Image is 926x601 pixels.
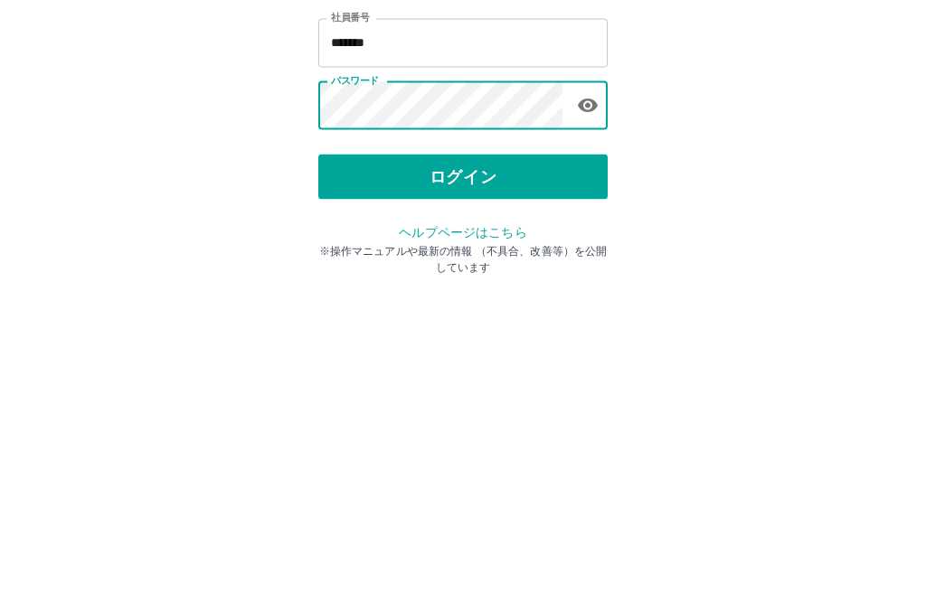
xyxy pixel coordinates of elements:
label: 社員番号 [331,169,369,183]
label: パスワード [331,232,379,246]
a: ヘルプページはこちら [399,383,526,398]
h2: ログイン [404,114,523,148]
p: ※操作マニュアルや最新の情報 （不具合、改善等）を公開しています [318,401,608,434]
button: ログイン [318,313,608,358]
